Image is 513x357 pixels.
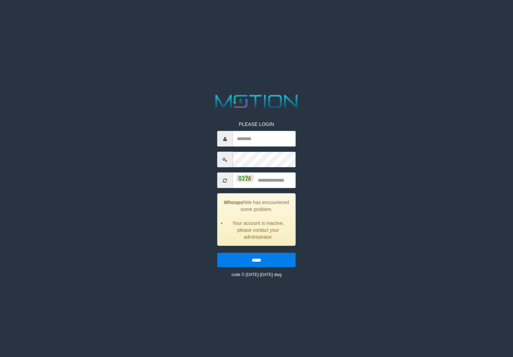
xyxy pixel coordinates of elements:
[224,200,245,205] strong: Whoops!
[212,93,302,110] img: MOTION_logo.png
[226,220,290,240] li: Your account is inactive, please contact your administrator.
[217,121,296,128] p: PLEASE LOGIN
[217,193,296,246] div: We has encountered some problem.
[231,272,282,277] small: code © [DATE]-[DATE] dwg
[236,175,254,182] img: captcha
